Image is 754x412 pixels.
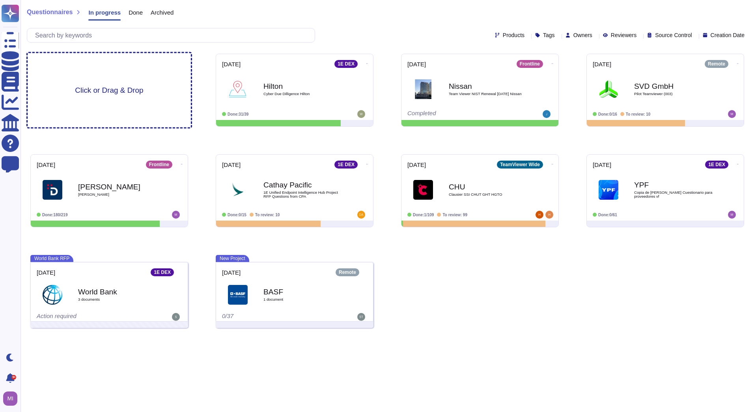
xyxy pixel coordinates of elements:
[78,193,157,197] span: [PERSON_NAME]
[263,181,342,189] b: Cathay Pacific
[442,213,467,217] span: To review: 99
[228,112,248,116] span: Done: 31/39
[334,161,358,169] div: 1E DEX
[599,180,618,200] img: Logo
[407,162,426,168] span: [DATE]
[172,313,180,321] img: user
[11,375,16,380] div: 9+
[545,211,553,219] img: user
[30,255,73,262] span: World Bank RFP
[611,32,636,38] span: Reviewers
[357,110,365,118] img: user
[705,161,728,169] div: 1E DEX
[407,61,426,67] span: [DATE]
[593,162,611,168] span: [DATE]
[151,9,174,15] span: Archived
[413,180,433,200] img: Logo
[357,313,365,321] img: user
[573,32,592,38] span: Owners
[263,92,342,96] span: Cyber Due Dilligence Hilton
[449,193,528,197] span: Clausier SSI CHUT GHT HGTO
[78,298,157,302] span: 3 document s
[449,183,528,191] b: CHU
[75,86,143,94] span: Click or Drag & Drop
[43,180,62,200] img: Logo
[228,180,248,200] img: Logo
[78,183,157,191] b: [PERSON_NAME]
[129,9,143,15] span: Done
[43,285,62,305] img: Logo
[255,213,280,217] span: To review: 10
[146,161,172,169] div: Frontline
[336,268,359,276] div: Remote
[413,213,434,217] span: Done: 1/109
[228,79,248,99] img: Logo
[263,298,342,302] span: 1 document
[598,213,617,217] span: Done: 0/61
[3,391,17,406] img: user
[705,60,728,68] div: Remote
[728,110,736,118] img: user
[263,288,342,296] b: BASF
[543,32,555,38] span: Tags
[655,32,692,38] span: Source Control
[634,92,713,96] span: Pilot Teamviewer (003)
[27,9,73,15] span: Questionnaires
[78,288,157,296] b: World Bank
[593,61,611,67] span: [DATE]
[2,390,23,407] button: user
[42,213,68,217] span: Done: 180/219
[37,162,55,168] span: [DATE]
[517,60,543,68] div: Frontline
[216,255,249,262] span: New Project
[728,211,736,219] img: user
[626,112,651,116] span: To review: 10
[88,9,121,15] span: In progress
[413,79,433,99] img: Logo
[151,268,174,276] div: 1E DEX
[37,270,55,275] span: [DATE]
[334,60,358,68] div: 1E DEX
[263,191,342,198] span: 1E Unified Endpoint Intelligence Hub Project RFP Questions from CPA
[503,32,524,38] span: Products
[228,285,248,305] img: Logo
[599,79,618,99] img: Logo
[222,61,241,67] span: [DATE]
[449,82,528,90] b: Nissan
[222,162,241,168] span: [DATE]
[497,161,543,169] div: TeamViewer Wide
[598,112,617,116] span: Done: 0/16
[172,211,180,219] img: user
[37,313,77,319] span: Action required
[634,82,713,90] b: SVD GmbH
[222,270,241,275] span: [DATE]
[222,313,233,319] span: 0/37
[228,213,246,217] span: Done: 0/15
[31,28,315,42] input: Search by keywords
[263,82,342,90] b: Hilton
[357,211,365,219] img: user
[536,211,543,219] img: user
[634,191,713,198] span: Copia de [PERSON_NAME] Cuestionario para proveedores vf
[543,110,551,118] img: user
[407,110,504,118] div: Completed
[449,92,528,96] span: Team Viewer NIST Renewal [DATE] Nissan
[711,32,745,38] span: Creation Date
[634,181,713,189] b: YPF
